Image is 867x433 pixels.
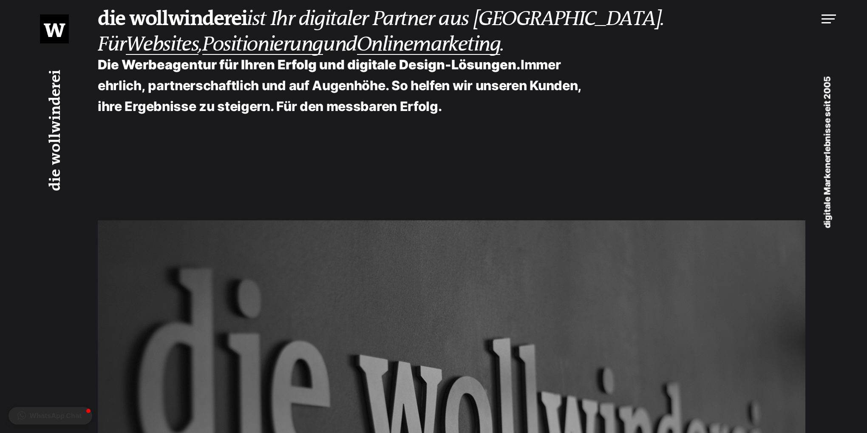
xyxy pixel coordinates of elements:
button: WhatsApp Chat [8,407,92,424]
a: Positionierung [202,33,323,57]
a: Onlinemarketing [357,33,501,57]
img: Logo wollwinder [44,23,65,37]
h1: die wollwinderei [44,58,73,202]
strong: Die Werbeagentur für Ihren Erfolg und digitale Design-Lösungen. [98,57,521,72]
a: Websites [126,33,199,57]
p: Immer ehrlich, partnerschaftlich und auf Augenhöhe. So helfen wir unseren Kunden, ihre Ergebnisse... [98,54,593,117]
p: digitale Markenerlebnisse seit 2005 [805,48,849,257]
strong: die wollwinderei [98,7,247,31]
em: ist Ihr digitaler Partner aus [GEOGRAPHIC_DATA]. Für , und . [98,7,664,57]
